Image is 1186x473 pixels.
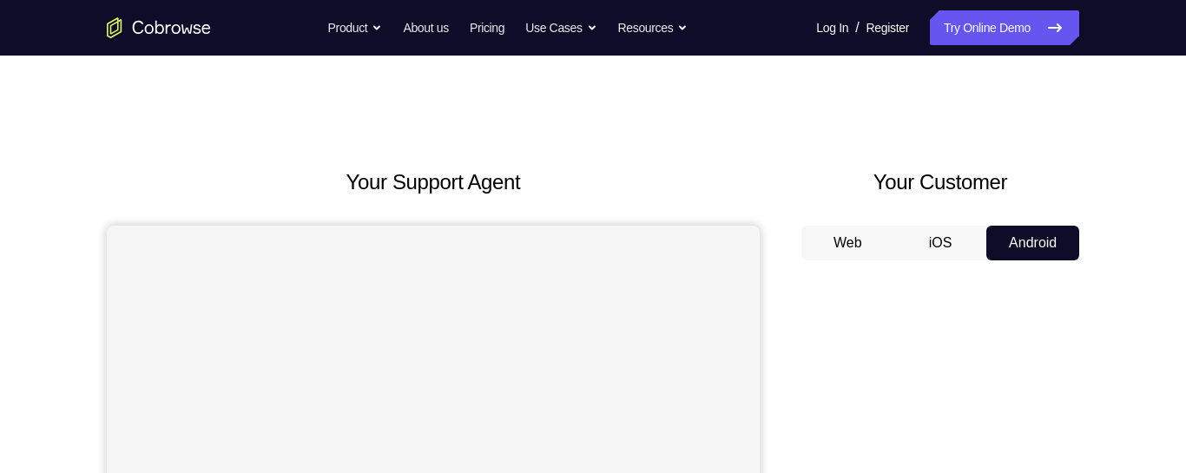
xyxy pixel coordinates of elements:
h2: Your Customer [801,167,1079,198]
a: Log In [816,10,848,45]
button: Resources [618,10,689,45]
button: Web [801,226,894,260]
a: Try Online Demo [930,10,1079,45]
button: iOS [894,226,987,260]
a: Pricing [470,10,504,45]
button: Android [986,226,1079,260]
span: / [855,17,859,38]
a: About us [403,10,448,45]
button: Use Cases [525,10,596,45]
a: Register [866,10,909,45]
button: Product [328,10,383,45]
h2: Your Support Agent [107,167,760,198]
a: Go to the home page [107,17,211,38]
